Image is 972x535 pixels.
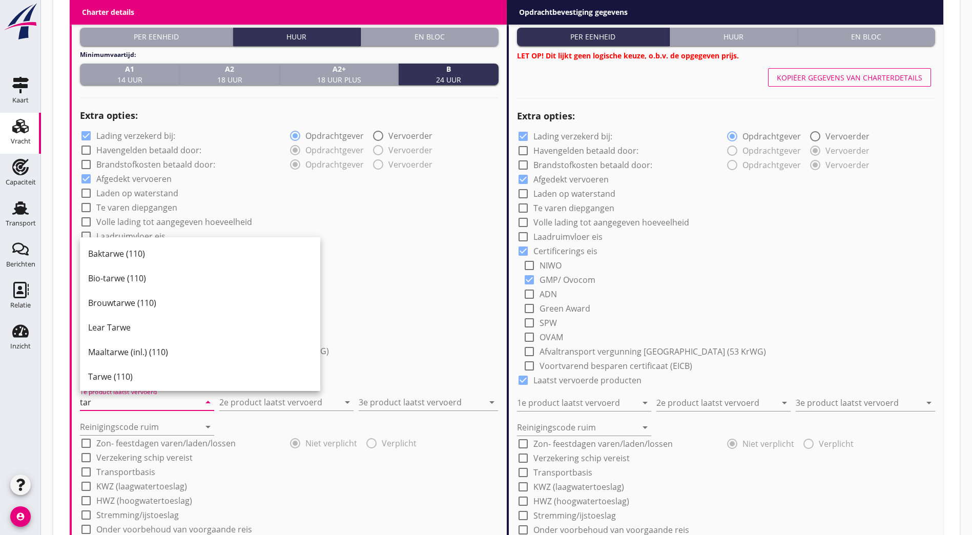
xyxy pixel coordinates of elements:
[768,68,931,87] button: Kopiëer gegevens van charterdetails
[96,174,172,184] label: Afgedekt vervoeren
[517,50,936,61] h3: LET OP! Dit lijkt geen logische keuze, o.b.v. de opgegeven prijs.
[540,303,590,314] label: Green Award
[436,64,461,74] strong: B
[280,64,399,85] button: A2+18 uur plus
[517,419,637,436] input: Reinigingscode ruim
[117,64,142,74] strong: A1
[533,375,642,385] label: Laatst vervoerde producten
[80,419,200,435] input: Reinigingscode ruim
[798,28,936,46] button: En bloc
[88,297,312,309] div: Brouwtarwe (110)
[88,321,312,334] div: Lear Tarwe
[533,146,638,156] label: Havengelden betaald door:
[233,28,361,46] button: Huur
[533,189,615,199] label: Laden op waterstand
[923,397,935,409] i: arrow_drop_down
[802,31,932,42] div: En bloc
[517,395,637,411] input: 1e product laatst vervoerd
[317,64,361,85] span: 18 uur plus
[778,397,791,409] i: arrow_drop_down
[96,438,236,448] label: Zon- feestdagen varen/laden/lossen
[96,131,175,141] label: Lading verzekerd bij:
[533,232,603,242] label: Laadruimvloer eis
[237,31,357,42] div: Huur
[533,246,597,256] label: Certificerings eis
[96,202,177,213] label: Te varen diepgangen
[533,174,609,184] label: Afgedekt vervoeren
[96,159,215,170] label: Brandstofkosten betaald door:
[96,467,155,477] label: Transportbasis
[305,131,364,141] label: Opdrachtgever
[825,131,870,141] label: Vervoerder
[96,524,252,534] label: Onder voorbehoud van voorgaande reis
[80,64,180,85] button: A114 uur
[202,421,214,433] i: arrow_drop_down
[180,64,280,85] button: A218 uur
[742,131,801,141] label: Opdrachtgever
[217,64,242,74] strong: A2
[80,28,233,46] button: Per eenheid
[80,394,200,410] input: 1e product laatst vervoerd
[533,453,630,463] label: Verzekering schip vereist
[80,109,499,122] h2: Extra opties:
[540,318,557,328] label: SPW
[533,439,673,449] label: Zon- feestdagen varen/laden/lossen
[96,145,201,155] label: Havengelden betaald door:
[361,28,499,46] button: En bloc
[11,138,31,145] div: Vracht
[656,395,776,411] input: 2e product laatst vervoerd
[217,64,242,85] span: 18 uur
[341,396,354,408] i: arrow_drop_down
[533,482,624,492] label: KWZ (laagwatertoeslag)
[88,346,312,358] div: Maaltarwe (inl.) (110)
[533,160,652,170] label: Brandstofkosten betaald door:
[533,217,689,228] label: Volle lading tot aangegeven hoeveelheid
[517,109,936,123] h2: Extra opties:
[436,64,461,85] span: 24 uur
[80,50,499,59] h4: Minimumvaartijd:
[88,248,312,260] div: Baktarwe (110)
[533,203,614,213] label: Te varen diepgangen
[6,220,36,227] div: Transport
[12,97,29,104] div: Kaart
[670,28,798,46] button: Huur
[202,396,214,408] i: arrow_drop_down
[517,28,670,46] button: Per eenheid
[96,496,192,506] label: HWZ (hoogwatertoeslag)
[388,131,432,141] label: Vervoerder
[6,179,36,186] div: Capaciteit
[6,261,35,267] div: Berichten
[540,289,557,299] label: ADN
[533,525,689,535] label: Onder voorbehoud van voorgaande reis
[10,302,31,308] div: Relatie
[639,421,651,434] i: arrow_drop_down
[88,272,312,284] div: Bio-tarwe (110)
[365,31,494,42] div: En bloc
[639,397,651,409] i: arrow_drop_down
[84,31,229,42] div: Per eenheid
[540,346,766,357] label: Afvaltransport vergunning [GEOGRAPHIC_DATA] (53 KrWG)
[540,275,595,285] label: GMP/ Ovocom
[96,481,187,491] label: KWZ (laagwatertoeslag)
[777,72,922,83] div: Kopiëer gegevens van charterdetails
[796,395,921,411] input: 3e product laatst vervoerd
[96,188,178,198] label: Laden op waterstand
[540,260,562,271] label: NIWO
[533,467,592,478] label: Transportbasis
[96,231,166,241] label: Laadruimvloer eis
[117,64,142,85] span: 14 uur
[317,64,361,74] strong: A2+
[521,31,666,42] div: Per eenheid
[540,332,563,342] label: OVAM
[533,510,616,521] label: Stremming/ijstoeslag
[80,14,499,24] h4: Charter type:
[96,452,193,463] label: Verzekering schip vereist
[533,131,612,141] label: Lading verzekerd bij:
[540,361,692,371] label: Voortvarend besparen certificaat (EICB)
[10,506,31,527] i: account_circle
[2,3,39,40] img: logo-small.a267ee39.svg
[359,394,484,410] input: 3e product laatst vervoerd
[517,14,936,24] h4: Charter type:
[674,31,793,42] div: Huur
[486,396,498,408] i: arrow_drop_down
